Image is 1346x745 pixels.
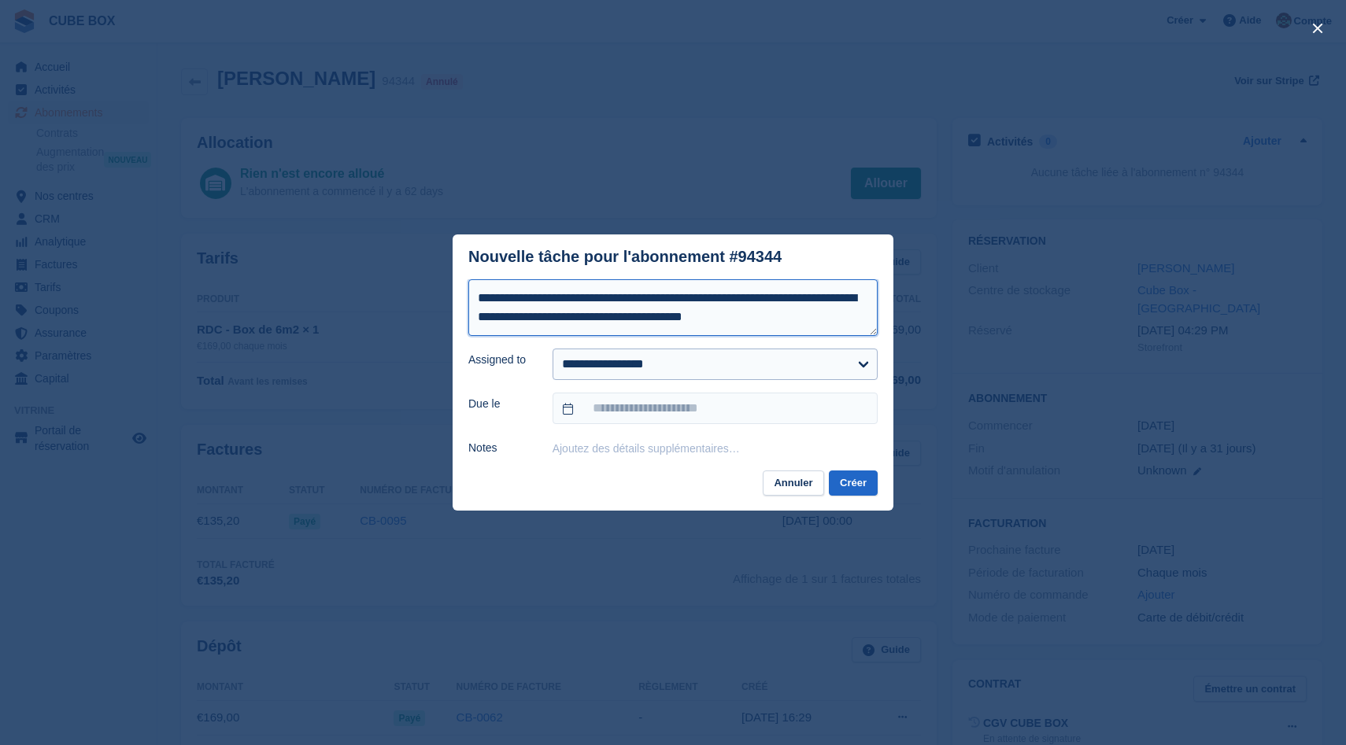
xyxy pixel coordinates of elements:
[1305,16,1330,41] button: close
[763,470,823,496] button: Annuler
[468,396,534,412] label: Due le
[468,248,782,266] div: Nouvelle tâche pour l'abonnement #94344
[553,442,740,455] button: Ajoutez des détails supplémentaires…
[829,470,878,496] button: Créer
[468,440,534,456] label: Notes
[468,352,534,368] label: Assigned to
